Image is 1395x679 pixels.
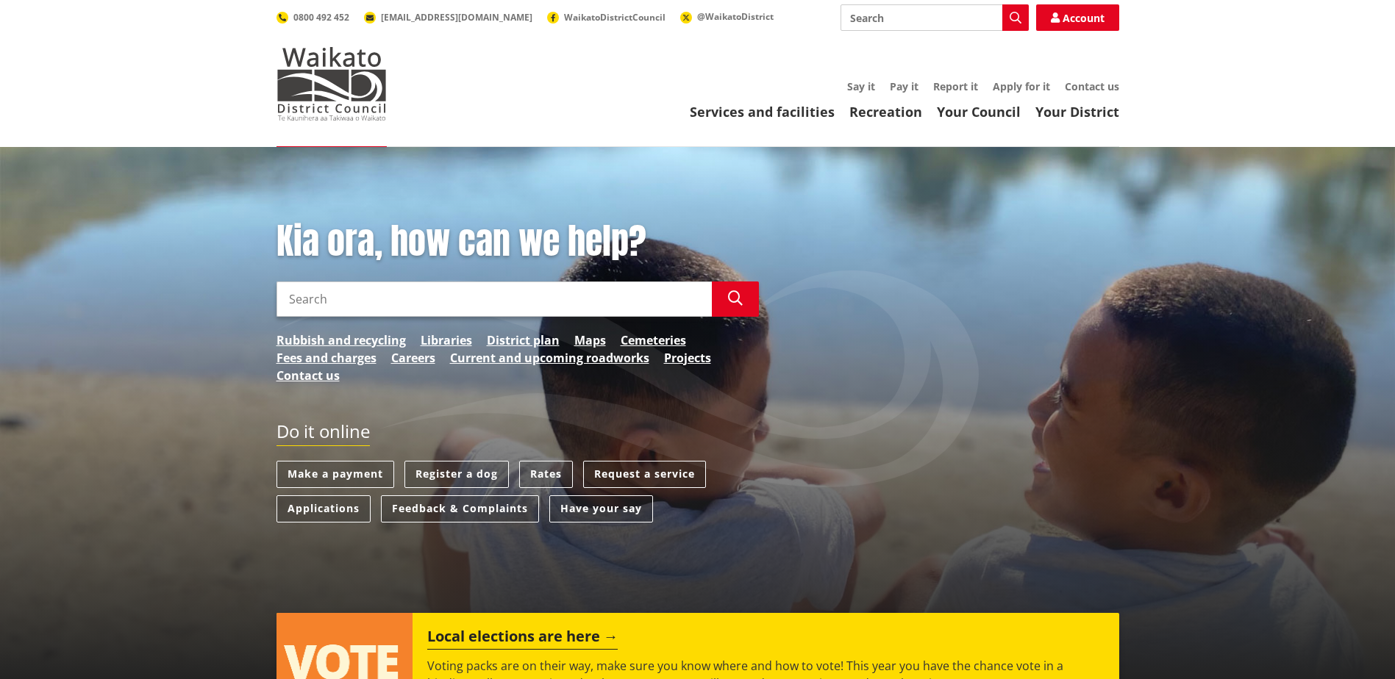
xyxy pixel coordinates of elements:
[564,11,666,24] span: WaikatoDistrictCouncil
[933,79,978,93] a: Report it
[487,331,560,349] a: District plan
[276,11,349,24] a: 0800 492 452
[583,461,706,488] a: Request a service
[690,103,835,121] a: Services and facilities
[391,349,435,367] a: Careers
[519,461,573,488] a: Rates
[664,349,711,367] a: Projects
[381,11,532,24] span: [EMAIL_ADDRESS][DOMAIN_NAME]
[276,331,406,349] a: Rubbish and recycling
[381,495,539,522] a: Feedback & Complaints
[427,628,618,650] h2: Local elections are here
[1065,79,1119,93] a: Contact us
[364,11,532,24] a: [EMAIL_ADDRESS][DOMAIN_NAME]
[549,495,653,522] a: Have your say
[276,495,371,522] a: Applications
[276,47,387,121] img: Waikato District Council - Te Kaunihera aa Takiwaa o Waikato
[841,4,1029,31] input: Search input
[276,349,377,367] a: Fees and charges
[547,11,666,24] a: WaikatoDistrictCouncil
[276,281,712,317] input: Search input
[680,10,774,23] a: @WaikatoDistrict
[450,349,649,367] a: Current and upcoming roadworks
[276,421,370,447] h2: Do it online
[621,331,686,349] a: Cemeteries
[421,331,472,349] a: Libraries
[276,461,394,488] a: Make a payment
[890,79,918,93] a: Pay it
[697,10,774,23] span: @WaikatoDistrict
[937,103,1021,121] a: Your Council
[849,103,922,121] a: Recreation
[574,331,606,349] a: Maps
[293,11,349,24] span: 0800 492 452
[1035,103,1119,121] a: Your District
[993,79,1050,93] a: Apply for it
[276,367,340,384] a: Contact us
[404,461,509,488] a: Register a dog
[1036,4,1119,31] a: Account
[847,79,875,93] a: Say it
[276,220,759,263] h1: Kia ora, how can we help?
